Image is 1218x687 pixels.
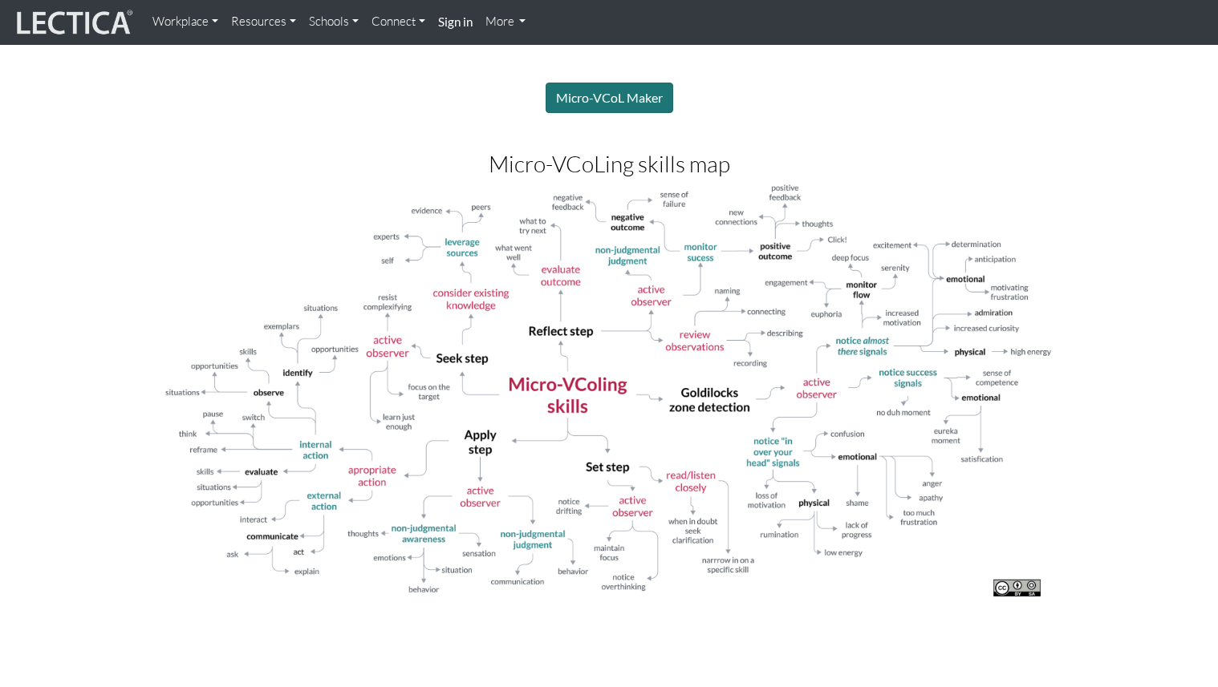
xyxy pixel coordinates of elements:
a: Resources [225,6,302,38]
a: More [479,6,533,38]
a: Schools [302,6,365,38]
h3: Micro-VCoLing skills map [164,152,1054,176]
strong: Sign in [438,14,473,29]
a: Workplace [146,6,225,38]
a: Connect [365,6,432,38]
a: Sign in [432,6,479,38]
a: Micro-VCoL Maker [546,83,673,113]
img: lecticalive [13,7,133,38]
